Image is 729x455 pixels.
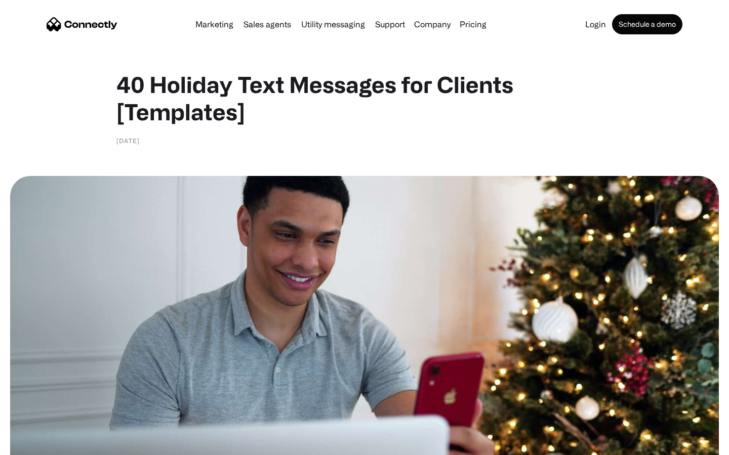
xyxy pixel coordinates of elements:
a: Utility messaging [297,20,369,28]
a: Marketing [191,20,237,28]
a: Login [581,20,610,28]
a: Sales agents [239,20,295,28]
aside: Language selected: English [10,437,61,451]
a: Schedule a demo [612,14,682,34]
h1: 40 Holiday Text Messages for Clients [Templates] [116,71,613,125]
div: [DATE] [116,135,140,146]
a: Pricing [456,20,491,28]
div: Company [414,17,451,31]
a: Support [371,20,409,28]
ul: Language list [20,437,61,451]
